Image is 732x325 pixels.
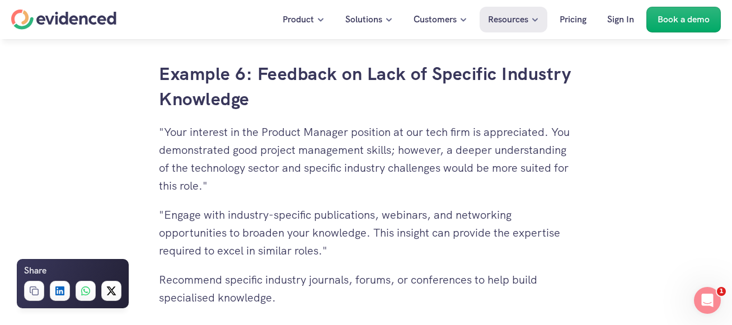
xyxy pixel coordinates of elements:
p: Resources [488,12,528,27]
p: Pricing [560,12,586,27]
iframe: Intercom live chat [694,287,721,314]
h6: Share [24,263,46,278]
a: Book a demo [646,7,721,32]
p: Solutions [345,12,382,27]
p: Book a demo [658,12,710,27]
p: Customers [414,12,457,27]
h3: Example 6: Feedback on Lack of Specific Industry Knowledge [159,62,573,112]
p: "Your interest in the Product Manager position at our tech firm is appreciated. You demonstrated ... [159,123,573,195]
span: 1 [717,287,726,296]
a: Pricing [551,7,595,32]
a: Home [11,10,116,30]
p: Recommend specific industry journals, forums, or conferences to help build specialised knowledge. [159,271,573,307]
p: Product [283,12,314,27]
a: Sign In [599,7,642,32]
p: Sign In [607,12,634,27]
p: "Engage with industry-specific publications, webinars, and networking opportunities to broaden yo... [159,206,573,260]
